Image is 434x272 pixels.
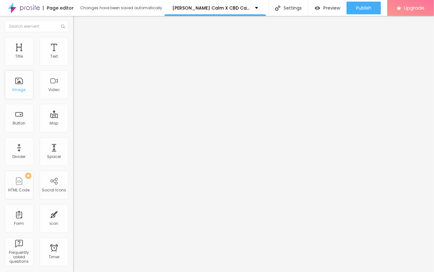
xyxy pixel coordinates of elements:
[347,2,381,14] button: Publish
[6,250,31,264] div: Frequently asked questions
[356,5,371,11] span: Publish
[50,221,59,226] div: Icon
[323,5,340,11] span: Preview
[80,6,162,10] div: Changes have been saved automatically
[13,121,25,125] div: Button
[50,54,58,59] div: Text
[50,121,59,125] div: Map
[47,154,61,159] div: Spacer
[9,188,30,192] div: HTML Code
[275,5,280,11] img: Icone
[42,188,66,192] div: Social Icons
[14,221,24,226] div: Form
[49,255,59,259] div: Timer
[315,5,320,11] img: view-1.svg
[49,88,60,92] div: Video
[43,6,74,10] div: Page editor
[61,25,65,28] img: Icone
[308,2,347,14] button: Preview
[13,88,26,92] div: Image
[172,6,250,10] p: [PERSON_NAME] Calm X CBD Capsules [GEOGRAPHIC_DATA]
[13,154,26,159] div: Divider
[73,16,434,272] iframe: Editor
[15,54,23,59] div: Title
[5,21,68,32] input: Search element
[404,5,424,11] span: Upgrade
